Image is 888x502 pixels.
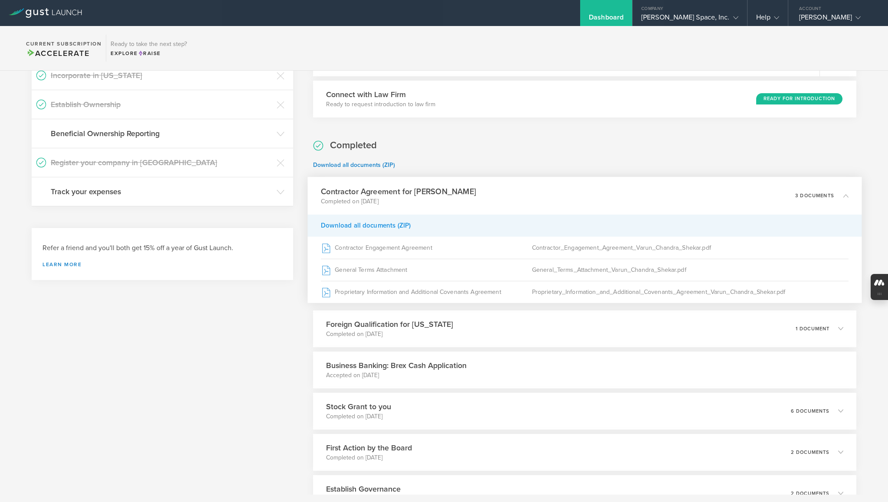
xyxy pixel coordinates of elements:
[326,412,391,421] p: Completed on [DATE]
[321,186,476,197] h3: Contractor Agreement for [PERSON_NAME]
[756,13,779,26] div: Help
[330,139,377,152] h2: Completed
[791,409,829,414] p: 6 documents
[138,50,161,56] span: Raise
[791,450,829,455] p: 2 documents
[26,49,89,58] span: Accelerate
[796,193,835,198] p: 3 documents
[326,330,453,339] p: Completed on [DATE]
[326,442,412,453] h3: First Action by the Board
[111,41,187,47] h3: Ready to take the next step?
[321,197,476,205] p: Completed on [DATE]
[321,281,532,303] div: Proprietary Information and Additional Covenants Agreement
[532,237,849,258] div: Contractor_Engagement_Agreement_Varun_Chandra_Shekar.pdf
[308,214,862,236] div: Download all documents (ZIP)
[326,453,412,462] p: Completed on [DATE]
[845,460,888,502] iframe: Chat Widget
[321,259,532,280] div: General Terms Attachment
[641,13,738,26] div: [PERSON_NAME] Space, Inc.
[326,319,453,330] h3: Foreign Qualification for [US_STATE]
[51,70,272,81] h3: Incorporate in [US_STATE]
[326,371,467,380] p: Accepted on [DATE]
[756,93,842,104] div: Ready for Introduction
[532,281,849,303] div: Proprietary_Information_and_Additional_Covenants_Agreement_Varun_Chandra_Shekar.pdf
[51,186,272,197] h3: Track your expenses
[51,128,272,139] h3: Beneficial Ownership Reporting
[51,157,272,168] h3: Register your company in [GEOGRAPHIC_DATA]
[42,262,282,267] a: Learn more
[326,89,435,100] h3: Connect with Law Firm
[42,243,282,253] h3: Refer a friend and you'll both get 15% off a year of Gust Launch.
[326,100,435,109] p: Ready to request introduction to law firm
[313,161,395,169] a: Download all documents (ZIP)
[326,360,467,371] h3: Business Banking: Brex Cash Application
[326,401,391,412] h3: Stock Grant to you
[796,326,829,331] p: 1 document
[106,35,191,62] div: Ready to take the next step?ExploreRaise
[799,13,873,26] div: [PERSON_NAME]
[589,13,624,26] div: Dashboard
[313,81,856,117] div: Connect with Law FirmReady to request introduction to law firmReady for Introduction
[111,49,187,57] div: Explore
[321,237,532,258] div: Contractor Engagement Agreement
[326,483,401,495] h3: Establish Governance
[26,41,101,46] h2: Current Subscription
[532,259,849,280] div: General_Terms_Attachment_Varun_Chandra_Shekar.pdf
[51,99,272,110] h3: Establish Ownership
[791,491,829,496] p: 2 documents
